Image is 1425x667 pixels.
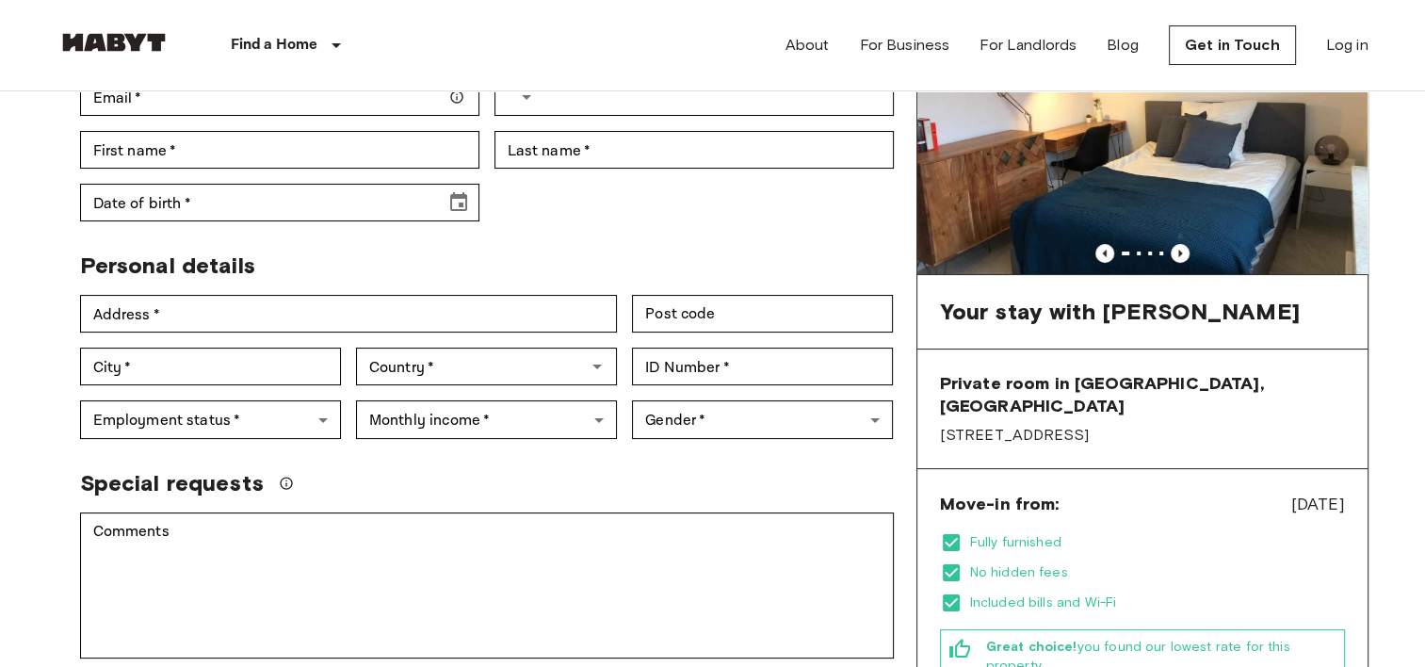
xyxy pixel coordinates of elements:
div: ID Number [632,348,893,385]
p: Find a Home [231,34,318,57]
div: City [80,348,341,385]
span: [STREET_ADDRESS] [940,425,1345,446]
span: Move-in from: [940,493,1060,515]
div: Post code [632,295,893,333]
button: Select country [508,78,545,116]
span: Your stay with [PERSON_NAME] [940,298,1300,326]
img: Habyt [57,33,170,52]
div: Email [80,78,479,116]
a: For Business [859,34,949,57]
span: [DATE] [1291,492,1345,516]
a: For Landlords [980,34,1077,57]
span: Private room in [GEOGRAPHIC_DATA], [GEOGRAPHIC_DATA] [940,372,1345,417]
div: Comments [80,512,894,659]
a: About [785,34,830,57]
button: Previous image [1171,244,1190,263]
div: Address [80,295,618,333]
span: Included bills and Wi-Fi [970,594,1345,612]
button: Choose date [440,184,478,221]
div: Last name [494,131,894,169]
a: Log in [1326,34,1368,57]
span: Special requests [80,469,264,497]
svg: Make sure your email is correct — we'll send your booking details there. [449,89,464,105]
b: Great choice! [986,639,1077,655]
span: No hidden fees [970,563,1345,582]
span: Fully furnished [970,533,1345,552]
a: Get in Touch [1169,25,1296,65]
button: Previous image [1095,244,1114,263]
div: First name [80,131,479,169]
svg: We'll do our best to accommodate your request, but please note we can't guarantee it will be poss... [279,476,294,491]
span: Personal details [80,252,255,279]
button: Open [584,353,610,380]
a: Blog [1107,34,1139,57]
